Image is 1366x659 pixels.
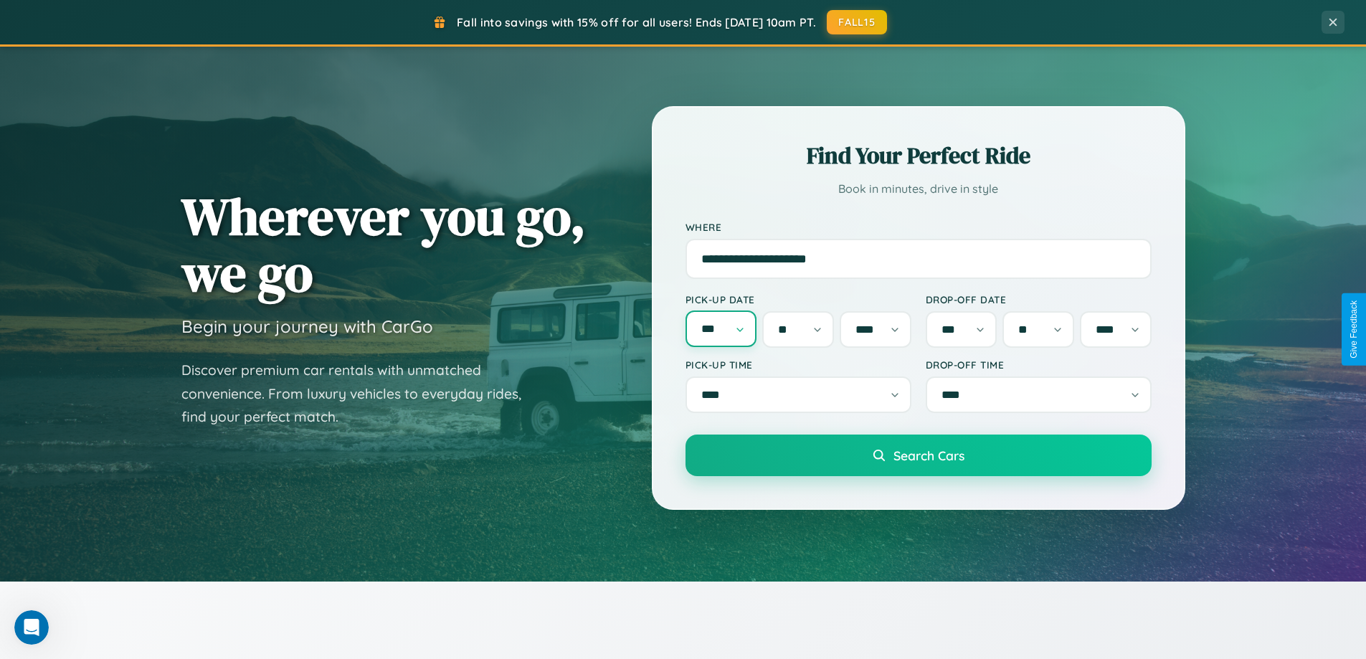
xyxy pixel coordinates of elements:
[686,221,1152,233] label: Where
[181,316,433,337] h3: Begin your journey with CarGo
[893,447,964,463] span: Search Cars
[686,435,1152,476] button: Search Cars
[181,359,540,429] p: Discover premium car rentals with unmatched convenience. From luxury vehicles to everyday rides, ...
[457,15,816,29] span: Fall into savings with 15% off for all users! Ends [DATE] 10am PT.
[926,359,1152,371] label: Drop-off Time
[181,188,586,301] h1: Wherever you go, we go
[686,179,1152,199] p: Book in minutes, drive in style
[14,610,49,645] iframe: Intercom live chat
[926,293,1152,305] label: Drop-off Date
[686,293,911,305] label: Pick-up Date
[686,359,911,371] label: Pick-up Time
[827,10,887,34] button: FALL15
[686,140,1152,171] h2: Find Your Perfect Ride
[1349,300,1359,359] div: Give Feedback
